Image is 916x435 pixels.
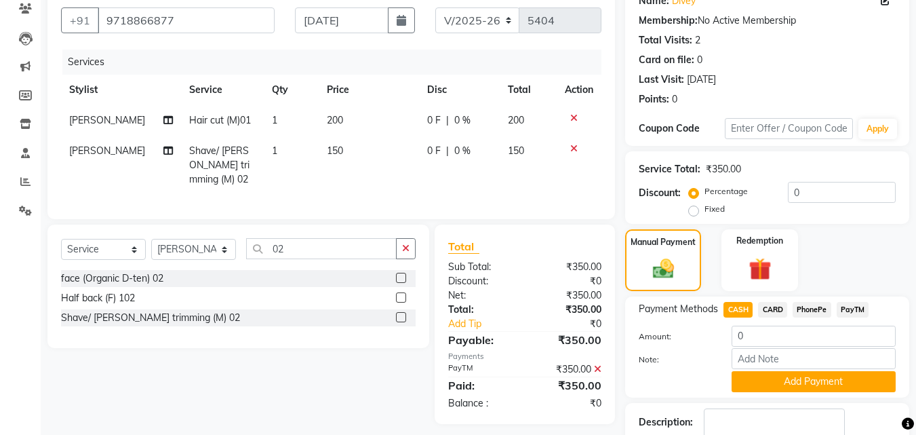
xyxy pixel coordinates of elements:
span: [PERSON_NAME] [69,145,145,157]
div: ₹350.00 [706,162,741,176]
th: Qty [264,75,319,105]
a: Add Tip [438,317,539,331]
div: 0 [697,53,702,67]
div: ₹350.00 [525,362,612,377]
label: Redemption [736,235,783,247]
label: Amount: [629,330,721,343]
div: ₹0 [540,317,612,331]
label: Note: [629,354,721,366]
input: Search by Name/Mobile/Email/Code [98,7,275,33]
div: No Active Membership [639,14,896,28]
div: ₹0 [525,396,612,411]
div: ₹0 [525,274,612,288]
div: Total Visits: [639,33,692,48]
div: Card on file: [639,53,694,67]
span: CASH [723,302,753,318]
div: Points: [639,92,669,107]
div: Discount: [438,274,525,288]
input: Search or Scan [246,238,397,259]
th: Price [319,75,419,105]
label: Fixed [704,203,725,215]
div: Membership: [639,14,698,28]
th: Action [557,75,601,105]
div: Service Total: [639,162,700,176]
input: Add Note [732,348,896,369]
span: 1 [272,145,277,157]
th: Service [181,75,264,105]
span: CARD [758,302,787,318]
span: | [446,113,449,128]
span: [PERSON_NAME] [69,114,145,126]
div: Description: [639,415,693,430]
span: 0 % [454,144,471,158]
button: Add Payment [732,371,896,392]
span: 200 [327,114,343,126]
div: Services [62,50,612,75]
div: ₹350.00 [525,303,612,317]
div: [DATE] [687,73,716,87]
span: 150 [508,145,524,157]
div: ₹350.00 [525,332,612,348]
div: PayTM [438,362,525,377]
div: 0 [672,92,677,107]
th: Total [500,75,557,105]
input: Amount [732,326,896,347]
span: Shave/ [PERSON_NAME] trimming (M) 02 [189,145,250,185]
div: Balance : [438,396,525,411]
div: ₹350.00 [525,260,612,274]
span: 200 [508,114,524,126]
button: Apply [858,119,897,139]
div: Sub Total: [438,260,525,274]
label: Percentage [704,185,748,197]
button: +91 [61,7,99,33]
span: 150 [327,145,343,157]
span: Total [448,240,479,254]
span: | [446,144,449,158]
th: Stylist [61,75,181,105]
img: _cash.svg [646,257,681,281]
label: Manual Payment [631,236,696,248]
div: face (Organic D-ten) 02 [61,271,163,286]
div: Discount: [639,186,681,200]
div: ₹350.00 [525,288,612,303]
div: Half back (F) 102 [61,291,135,305]
div: Payments [448,351,601,362]
span: 1 [272,114,277,126]
div: Net: [438,288,525,303]
span: 0 F [427,144,441,158]
div: Payable: [438,332,525,348]
div: Last Visit: [639,73,684,87]
input: Enter Offer / Coupon Code [725,118,853,139]
div: Shave/ [PERSON_NAME] trimming (M) 02 [61,311,240,325]
div: ₹350.00 [525,377,612,394]
span: Payment Methods [639,302,718,316]
div: Coupon Code [639,121,724,136]
div: Total: [438,303,525,317]
span: 0 % [454,113,471,128]
div: Paid: [438,377,525,394]
th: Disc [419,75,500,105]
img: _gift.svg [742,255,778,283]
span: PhonePe [793,302,831,318]
span: Hair cut (M)01 [189,114,251,126]
span: 0 F [427,113,441,128]
span: PayTM [837,302,869,318]
div: 2 [695,33,700,48]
